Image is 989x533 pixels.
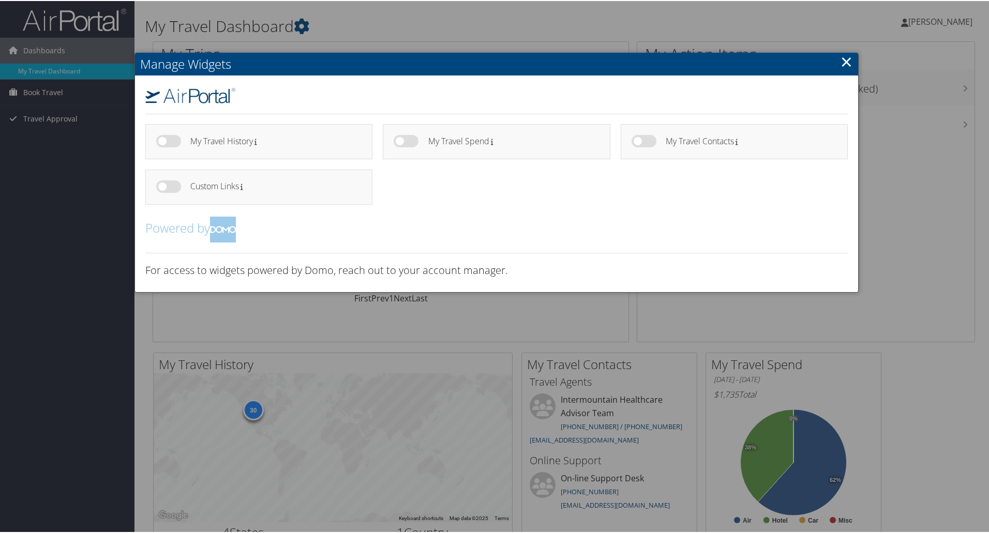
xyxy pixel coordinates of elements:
[428,136,592,145] h4: My Travel Spend
[190,181,354,190] h4: Custom Links
[841,50,852,71] a: Close
[145,87,235,102] img: airportal-logo.png
[666,136,829,145] h4: My Travel Contacts
[210,216,236,241] img: domo-logo.png
[135,52,858,74] h2: Manage Widgets
[145,262,848,277] h3: For access to widgets powered by Domo, reach out to your account manager.
[190,136,354,145] h4: My Travel History
[145,216,848,241] h2: Powered by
